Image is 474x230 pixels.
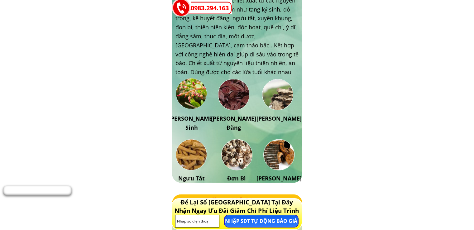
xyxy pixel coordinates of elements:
input: Nhập số điện thoại [175,215,219,227]
h3: [PERSON_NAME] Sinh [160,114,223,132]
h3: Ngưu Tất [160,174,223,192]
p: NHẬP SĐT TỰ ĐỘNG BÁO GIÁ [225,215,298,227]
h3: Để Lại Số [GEOGRAPHIC_DATA] Tại Đây Nhận Ngay Ưu Đãi Giảm Chi Phí Liệu Trình [173,198,300,215]
h3: [PERSON_NAME] Đằng [203,114,265,132]
h3: Đơn Bì [227,174,289,183]
h3: [PERSON_NAME] [248,114,310,123]
h3: [PERSON_NAME] [248,174,310,183]
a: Đăng Ký Ngay [205,194,270,209]
a: 0983.294.163 [191,3,232,13]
